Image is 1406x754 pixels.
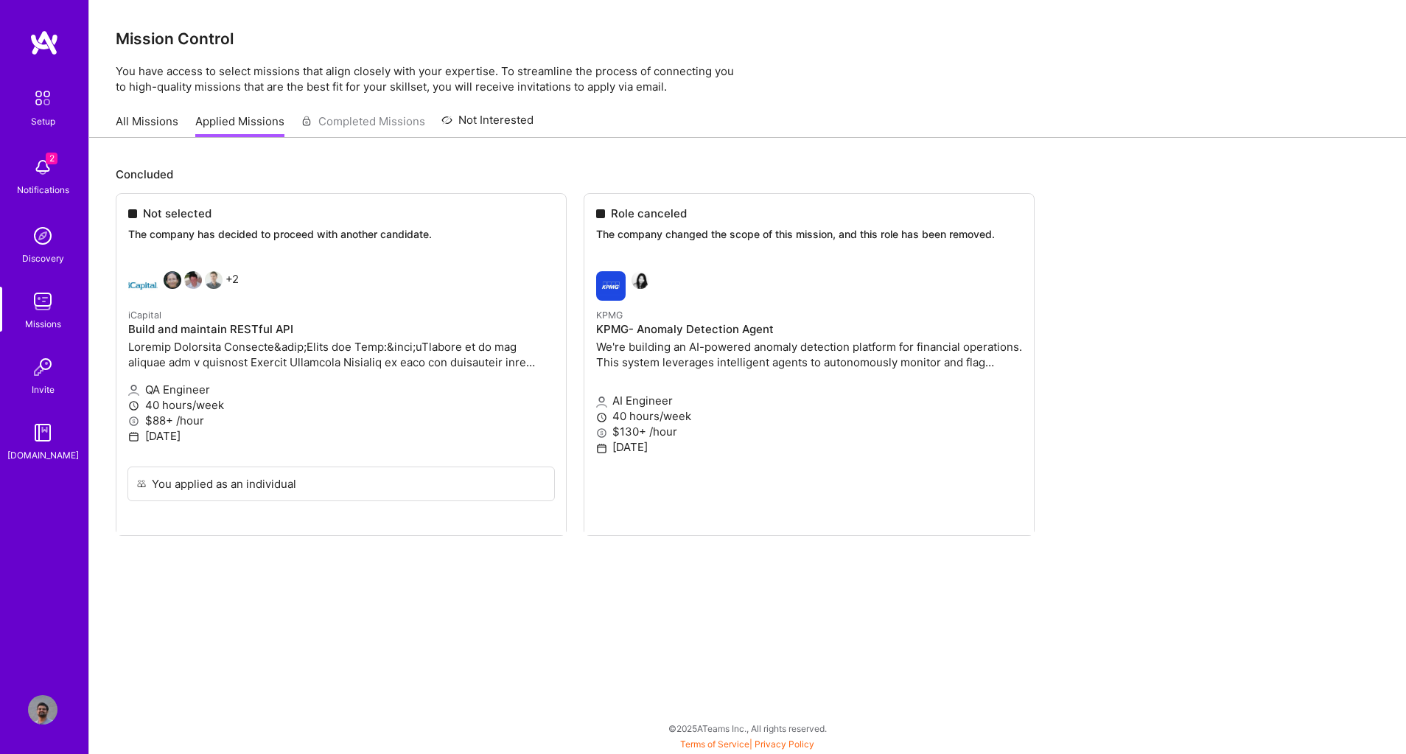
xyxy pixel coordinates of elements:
[24,695,61,725] a: User Avatar
[31,114,55,129] div: Setup
[88,710,1406,747] div: © 2025 ATeams Inc., All rights reserved.
[755,739,814,750] a: Privacy Policy
[22,251,64,266] div: Discovery
[27,83,58,114] img: setup
[32,382,55,397] div: Invite
[680,739,814,750] span: |
[28,695,57,725] img: User Avatar
[116,29,1379,48] h3: Mission Control
[195,114,284,138] a: Applied Missions
[29,29,59,56] img: logo
[28,153,57,182] img: bell
[28,287,57,316] img: teamwork
[46,153,57,164] span: 2
[7,447,79,463] div: [DOMAIN_NAME]
[28,352,57,382] img: Invite
[680,739,749,750] a: Terms of Service
[116,167,1379,182] p: Concluded
[28,418,57,447] img: guide book
[116,63,1379,94] p: You have access to select missions that align closely with your expertise. To streamline the proc...
[28,221,57,251] img: discovery
[441,111,534,138] a: Not Interested
[25,316,61,332] div: Missions
[116,114,178,138] a: All Missions
[17,182,69,198] div: Notifications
